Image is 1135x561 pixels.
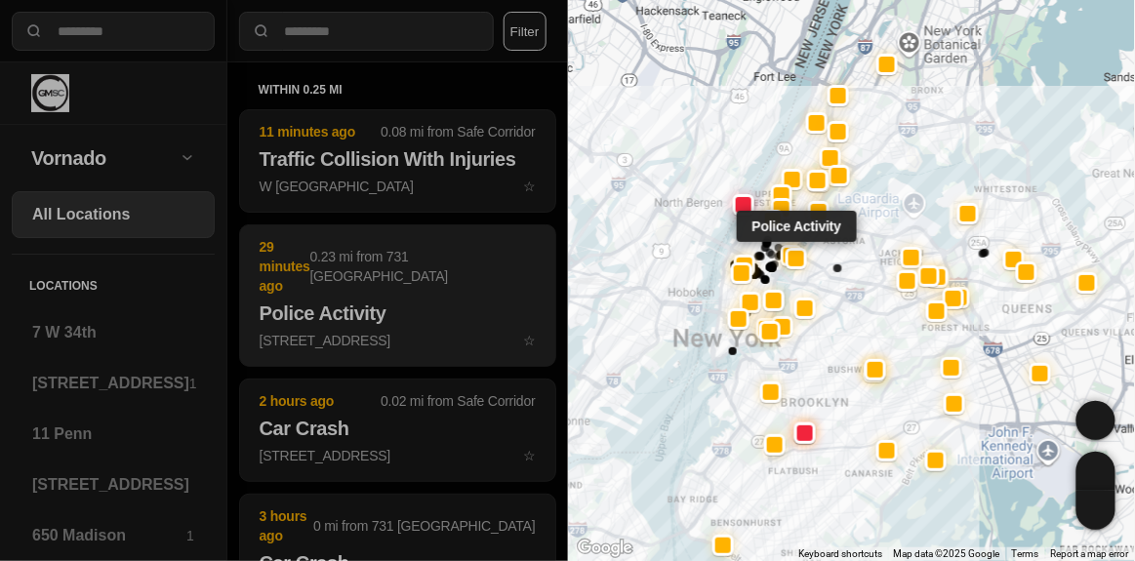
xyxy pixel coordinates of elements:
p: 3 hours ago [260,506,313,545]
h3: 7 W 34th [32,321,194,344]
button: Keyboard shortcuts [798,547,882,561]
h3: 650 Madison [32,524,186,547]
button: 29 minutes ago0.23 mi from 731 [GEOGRAPHIC_DATA]Police Activity[STREET_ADDRESS]star [239,224,556,367]
img: zoom-out [1088,502,1104,518]
span: star [523,448,536,463]
img: search [24,21,44,41]
h2: Police Activity [260,300,536,327]
p: 1 [189,374,197,393]
h3: All Locations [32,203,194,226]
h5: Locations [12,255,215,309]
a: [STREET_ADDRESS]1 [12,360,215,407]
h2: Car Crash [260,415,536,442]
img: Google [573,536,637,561]
a: 650 Madison1 [12,512,215,559]
p: [STREET_ADDRESS] [260,446,536,465]
a: 29 minutes ago0.23 mi from 731 [GEOGRAPHIC_DATA]Police Activity[STREET_ADDRESS]star [239,332,556,348]
p: [STREET_ADDRESS] [260,331,536,350]
img: logo [31,74,69,112]
p: 29 minutes ago [260,237,310,296]
a: 11 minutes ago0.08 mi from Safe CorridorTraffic Collision With InjuriesW [GEOGRAPHIC_DATA]star [239,178,556,194]
h2: Vornado [31,144,180,172]
p: 2 hours ago [260,391,381,411]
span: Map data ©2025 Google [894,548,1000,559]
a: 7 W 34th [12,309,215,356]
a: Report a map error [1051,548,1129,559]
p: 0 mi from 731 [GEOGRAPHIC_DATA] [313,516,535,536]
p: 11 minutes ago [260,122,381,141]
h2: Traffic Collision With Injuries [260,145,536,173]
h3: [STREET_ADDRESS] [32,372,189,395]
h5: within 0.25 mi [259,82,537,98]
a: [STREET_ADDRESS] [12,461,215,508]
button: Police Activity [787,248,808,269]
a: Terms [1012,548,1039,559]
a: 2 hours ago0.02 mi from Safe CorridorCar Crash[STREET_ADDRESS]star [239,447,556,463]
img: search [252,21,271,41]
button: recenter [1076,401,1115,440]
button: Filter [504,12,547,51]
p: 0.23 mi from 731 [GEOGRAPHIC_DATA] [310,247,536,286]
h3: [STREET_ADDRESS] [32,473,194,497]
p: 0.02 mi from Safe Corridor [381,391,535,411]
img: open [180,149,195,165]
p: 0.08 mi from Safe Corridor [381,122,535,141]
p: W [GEOGRAPHIC_DATA] [260,177,536,196]
span: star [523,333,536,348]
h3: 11 Penn [32,422,194,446]
p: 1 [186,526,194,545]
button: 11 minutes ago0.08 mi from Safe CorridorTraffic Collision With InjuriesW [GEOGRAPHIC_DATA]star [239,109,556,213]
img: zoom-in [1088,463,1104,479]
button: 2 hours ago0.02 mi from Safe CorridorCar Crash[STREET_ADDRESS]star [239,379,556,482]
a: Open this area in Google Maps (opens a new window) [573,536,637,561]
div: Police Activity [737,211,857,242]
a: 11 Penn [12,411,215,458]
a: All Locations [12,191,215,238]
button: zoom-out [1076,491,1115,530]
img: recenter [1087,412,1105,429]
span: star [523,179,536,194]
button: zoom-in [1076,452,1115,491]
